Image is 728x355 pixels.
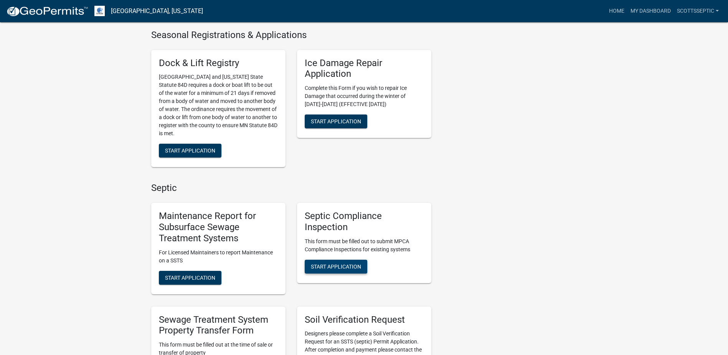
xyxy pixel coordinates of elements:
[165,274,215,280] span: Start Application
[94,6,105,16] img: Otter Tail County, Minnesota
[159,249,278,265] p: For Licensed Maintainers to report Maintenance on a SSTS
[165,148,215,154] span: Start Application
[159,314,278,337] h5: Sewage Treatment System Property Transfer Form
[305,260,367,274] button: Start Application
[159,58,278,69] h5: Dock & Lift Registry
[305,84,424,108] p: Complete this Form if you wish to repair Ice Damage that occurred during the winter of [DATE]-[DA...
[159,271,221,285] button: Start Application
[111,5,203,18] a: [GEOGRAPHIC_DATA], [US_STATE]
[151,30,431,41] h4: Seasonal Registrations & Applications
[159,144,221,158] button: Start Application
[305,114,367,128] button: Start Application
[627,4,674,18] a: My Dashboard
[311,263,361,269] span: Start Application
[674,4,722,18] a: scottsseptic
[159,73,278,138] p: [GEOGRAPHIC_DATA] and [US_STATE] State Statute 84D requires a dock or boat lift to be out of the ...
[305,314,424,325] h5: Soil Verification Request
[606,4,627,18] a: Home
[305,237,424,254] p: This form must be filled out to submit MPCA Compliance Inspections for existing systems
[159,211,278,244] h5: Maintenance Report for Subsurface Sewage Treatment Systems
[305,58,424,80] h5: Ice Damage Repair Application
[151,182,431,194] h4: Septic
[305,211,424,233] h5: Septic Compliance Inspection
[311,118,361,124] span: Start Application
